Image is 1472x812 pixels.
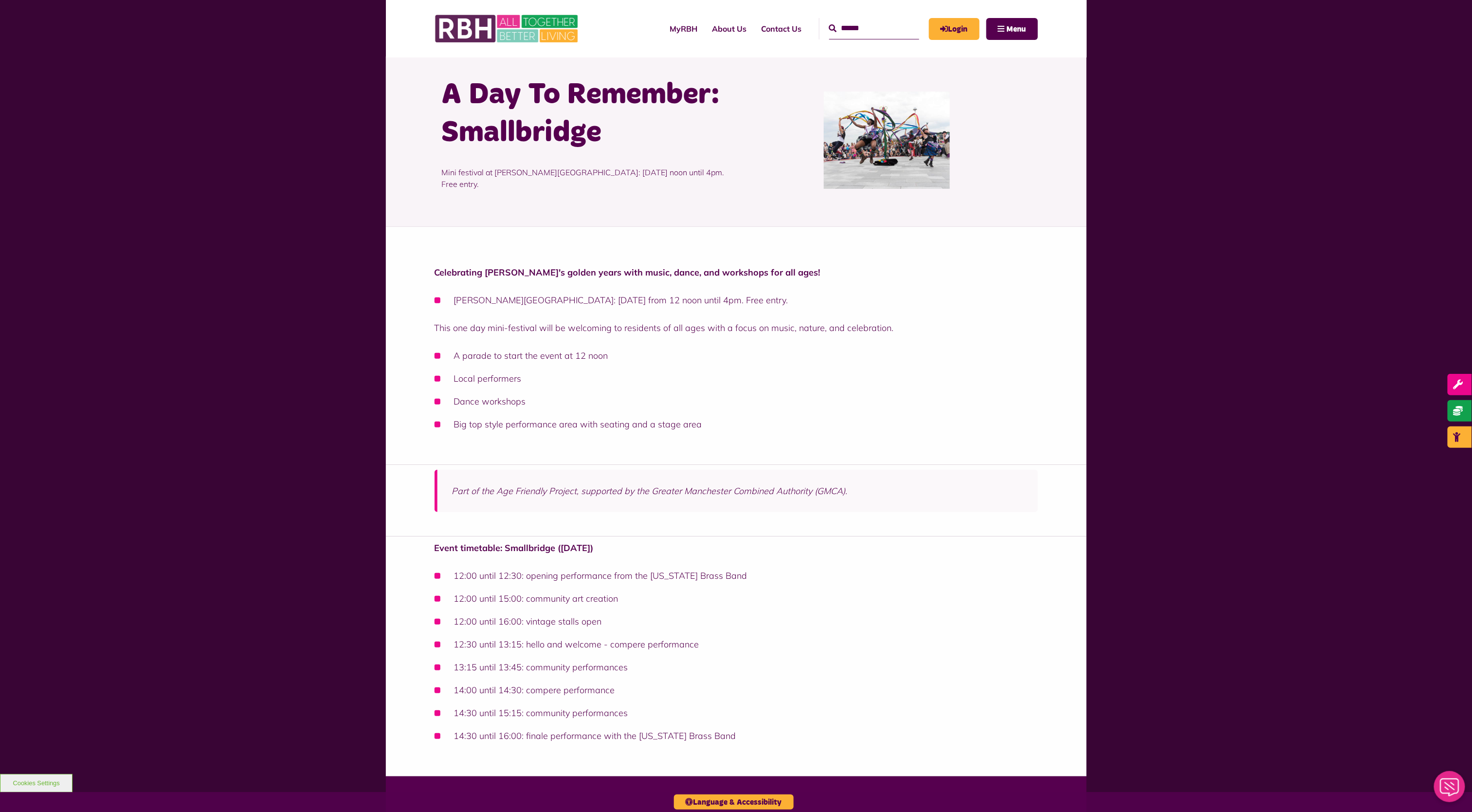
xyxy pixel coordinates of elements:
a: MyRBH [929,18,980,40]
li: 14:00 until 14:30: compere performance [435,683,1038,697]
li: 12:00 until 12:30: opening performance from the [US_STATE] Brass Band [435,569,1038,582]
em: Part of the Age Friendly Project, supported by the Greater Manchester Combined Authority (GMCA). [452,485,848,497]
li: 12:30 until 13:15: hello and welcome - compere performance [435,638,1038,651]
li: Dance workshops [435,395,1038,408]
span: Menu [1007,25,1026,33]
strong: Celebrating [PERSON_NAME]'s golden years with music, dance, and workshops for all ages! [435,267,820,278]
p: Mini festival at [PERSON_NAME][GEOGRAPHIC_DATA]: [DATE] noon until 4pm. Free entry. [442,152,729,204]
li: [PERSON_NAME][GEOGRAPHIC_DATA]: [DATE] from 12 noon until 4pm. Free entry. [435,294,1038,307]
li: Big top style performance area with seating and a stage area [435,418,1038,431]
img: Folk Remixed [824,92,950,189]
li: 13:15 until 13:45: community performances [435,661,1038,674]
li: 14:30 until 16:00: finale performance with the [US_STATE] Brass Band [435,729,1038,742]
button: Language & Accessibility [674,794,794,810]
iframe: Netcall Web Assistant for live chat [1428,768,1472,812]
input: Search [829,18,919,39]
li: 14:30 until 15:15: community performances [435,706,1038,720]
a: Contact Us [754,16,809,42]
li: 12:00 until 15:00: community art creation [435,592,1038,605]
li: 12:00 until 16:00: vintage stalls open [435,615,1038,628]
a: MyRBH [663,16,705,42]
h1: A Day To Remember: Smallbridge [442,76,729,152]
strong: Event timetable: Smallbridge ([DATE]) [435,542,594,554]
button: Navigation [986,18,1038,40]
p: This one day mini-festival will be welcoming to residents of all ages with a focus on music, natu... [435,321,1038,334]
img: RBH [435,10,581,48]
li: Local performers [435,372,1038,385]
li: A parade to start the event at 12 noon [435,349,1038,362]
a: About Us [705,16,754,42]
